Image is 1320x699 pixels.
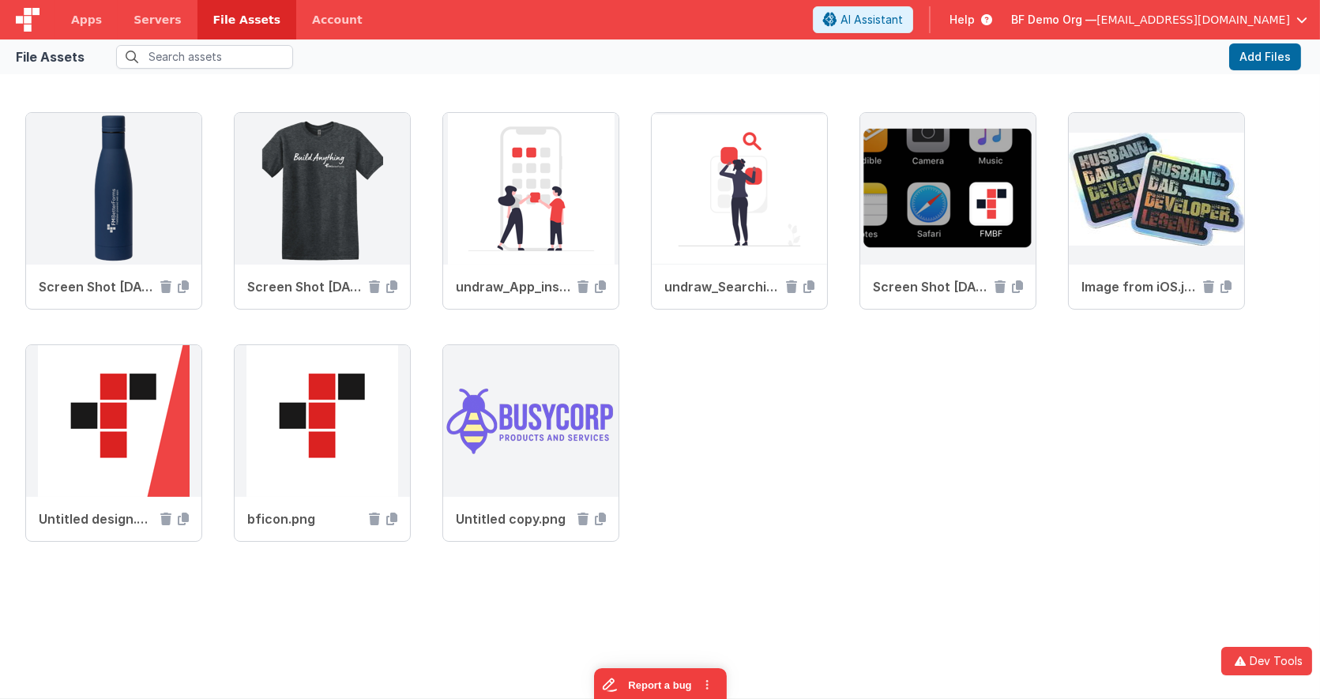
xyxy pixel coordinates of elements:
[456,509,571,528] span: Untitled copy.png
[841,12,903,28] span: AI Assistant
[16,47,85,66] div: File Assets
[950,12,975,28] span: Help
[873,277,988,296] span: Screen Shot 2023-10-25 at 3.59.24 PM.png
[1011,12,1307,28] button: BF Demo Org — [EMAIL_ADDRESS][DOMAIN_NAME]
[213,12,281,28] span: File Assets
[456,277,571,296] span: undraw_App_installation_re_h36x.png
[1011,12,1096,28] span: BF Demo Org —
[134,12,181,28] span: Servers
[116,45,293,69] input: Search assets
[1096,12,1290,28] span: [EMAIL_ADDRESS][DOMAIN_NAME]
[71,12,102,28] span: Apps
[664,277,780,296] span: undraw_Searching_re_3ra9.png
[1081,277,1197,296] span: Image from iOS.jpg
[1221,647,1312,675] button: Dev Tools
[247,277,363,296] span: Screen Shot 2023-10-19 at 2.00.37 PM.png
[813,6,913,33] button: AI Assistant
[1229,43,1301,70] button: Add Files
[247,509,363,528] span: bficon.png
[39,277,154,296] span: Screen Shot 2023-10-05 at 9.03.34 PM.png
[39,509,154,528] span: Untitled design.png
